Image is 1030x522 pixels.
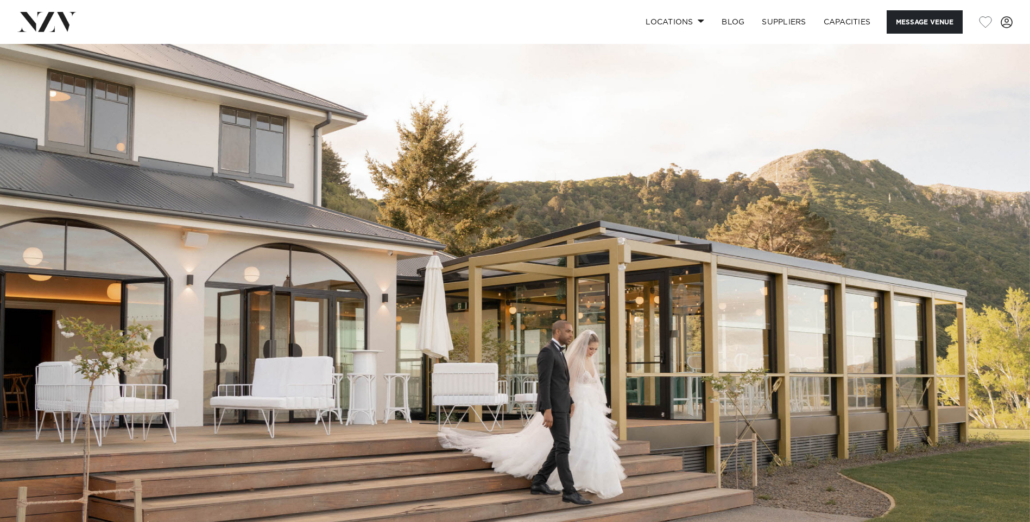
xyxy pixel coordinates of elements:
[17,12,77,31] img: nzv-logo.png
[887,10,963,34] button: Message Venue
[637,10,713,34] a: Locations
[713,10,753,34] a: BLOG
[753,10,814,34] a: SUPPLIERS
[815,10,880,34] a: Capacities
